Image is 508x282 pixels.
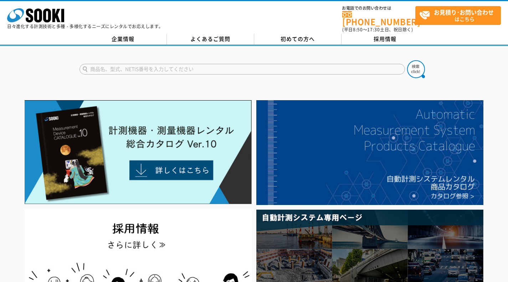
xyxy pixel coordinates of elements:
[254,34,342,45] a: 初めての方へ
[25,100,252,204] img: Catalog Ver10
[434,8,494,16] strong: お見積り･お問い合わせ
[281,35,315,43] span: 初めての方へ
[342,26,413,33] span: (平日 ～ 土日、祝日除く)
[353,26,363,33] span: 8:50
[342,11,415,26] a: [PHONE_NUMBER]
[79,34,167,45] a: 企業情報
[415,6,501,25] a: お見積り･お問い合わせはこちら
[342,6,415,10] span: お電話でのお問い合わせは
[407,60,425,78] img: btn_search.png
[342,34,429,45] a: 採用情報
[419,6,501,24] span: はこちら
[7,24,163,29] p: 日々進化する計測技術と多種・多様化するニーズにレンタルでお応えします。
[79,64,405,75] input: 商品名、型式、NETIS番号を入力してください
[167,34,254,45] a: よくあるご質問
[256,100,483,205] img: 自動計測システムカタログ
[367,26,380,33] span: 17:30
